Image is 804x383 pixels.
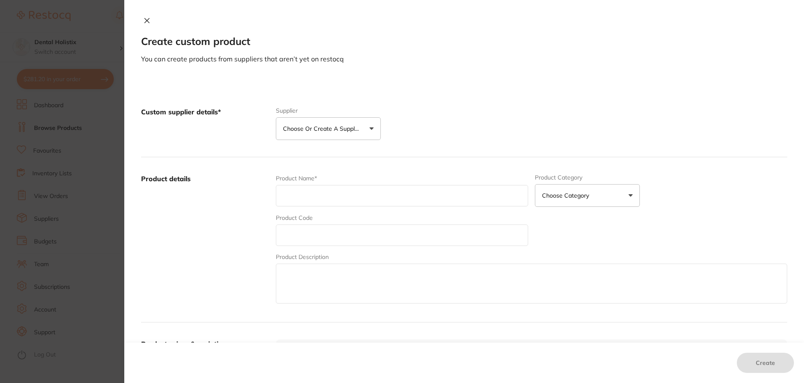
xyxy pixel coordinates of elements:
[141,107,269,140] label: Custom supplier details*
[141,36,787,48] h2: Create custom product
[276,117,381,140] button: Choose or create a supplier
[276,107,381,114] label: Supplier
[535,184,640,207] button: Choose Category
[737,353,794,373] button: Create
[141,340,230,348] label: Product prices & variations
[542,191,592,200] p: Choose Category
[276,254,329,260] label: Product Description
[141,54,787,63] p: You can create products from suppliers that aren’t yet on restocq
[276,214,313,221] label: Product Code
[276,175,317,182] label: Product Name*
[283,124,363,133] p: Choose or create a supplier
[535,174,640,181] label: Product Category
[141,174,269,305] label: Product details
